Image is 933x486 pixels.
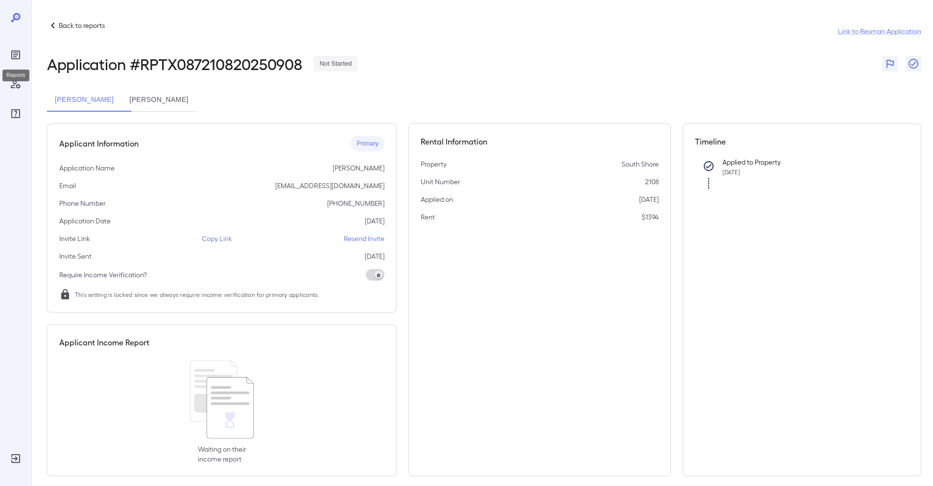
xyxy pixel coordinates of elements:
[421,212,435,222] p: Rent
[639,194,659,204] p: [DATE]
[59,337,149,348] h5: Applicant Income Report
[8,47,24,63] div: Reports
[59,138,139,149] h5: Applicant Information
[906,56,921,72] button: Close Report
[121,88,196,112] button: [PERSON_NAME]
[59,21,105,30] p: Back to reports
[8,76,24,92] div: Manage Users
[695,136,909,147] h5: Timeline
[645,177,659,187] p: 2108
[59,251,92,261] p: Invite Sent
[8,106,24,121] div: FAQ
[313,59,358,69] span: Not Started
[8,451,24,466] div: Log Out
[421,159,447,169] p: Property
[327,198,384,208] p: [PHONE_NUMBER]
[421,194,453,204] p: Applied on
[59,270,147,280] p: Require Income Verification?
[622,159,659,169] p: South Shore
[275,181,384,191] p: [EMAIL_ADDRESS][DOMAIN_NAME]
[365,216,384,226] p: [DATE]
[75,290,319,299] span: This setting is locked since we always require income verification for primary applicants.
[351,139,384,148] span: Primary
[642,212,659,222] p: $1394
[47,88,121,112] button: [PERSON_NAME]
[344,234,384,243] p: Resend Invite
[59,181,76,191] p: Email
[838,26,921,36] a: Link to Resman Application
[59,216,111,226] p: Application Date
[722,157,894,167] p: Applied to Property
[421,136,659,147] h5: Rental Information
[2,70,29,81] div: Reports
[59,198,106,208] p: Phone Number
[59,163,115,173] p: Application Name
[59,234,90,243] p: Invite Link
[202,234,232,243] p: Copy Link
[333,163,384,173] p: [PERSON_NAME]
[198,444,246,464] p: Waiting on their income report
[882,56,898,72] button: Flag Report
[365,251,384,261] p: [DATE]
[421,177,460,187] p: Unit Number
[47,55,302,73] h2: Application # RPTX087210820250908
[722,169,740,175] span: [DATE]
